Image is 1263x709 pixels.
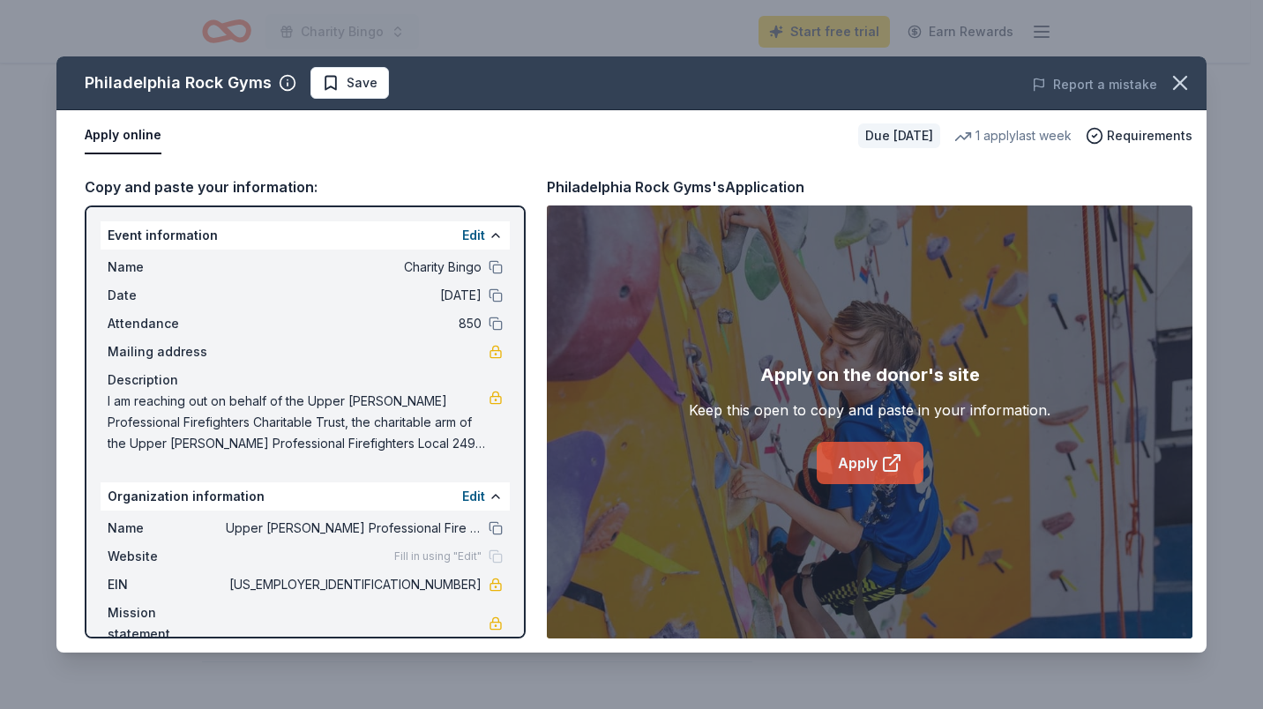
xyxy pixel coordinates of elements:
[817,442,923,484] a: Apply
[108,391,489,454] span: I am reaching out on behalf of the Upper [PERSON_NAME] Professional Firefighters Charitable Trust...
[394,549,482,563] span: Fill in using "Edit"
[226,518,482,539] span: Upper [PERSON_NAME] Professional Fire Department Charitable Trust
[462,225,485,246] button: Edit
[858,123,940,148] div: Due [DATE]
[108,518,226,539] span: Name
[689,399,1050,421] div: Keep this open to copy and paste in your information.
[85,175,526,198] div: Copy and paste your information:
[347,72,377,93] span: Save
[226,574,482,595] span: [US_EMPLOYER_IDENTIFICATION_NUMBER]
[310,67,389,99] button: Save
[760,361,980,389] div: Apply on the donor's site
[954,125,1072,146] div: 1 apply last week
[108,341,226,362] span: Mailing address
[108,369,503,391] div: Description
[1032,74,1157,95] button: Report a mistake
[462,486,485,507] button: Edit
[108,546,226,567] span: Website
[226,257,482,278] span: Charity Bingo
[108,257,226,278] span: Name
[108,574,226,595] span: EIN
[1107,125,1192,146] span: Requirements
[108,313,226,334] span: Attendance
[547,175,804,198] div: Philadelphia Rock Gyms's Application
[108,285,226,306] span: Date
[85,117,161,154] button: Apply online
[85,69,272,97] div: Philadelphia Rock Gyms
[108,602,226,645] span: Mission statement
[226,313,482,334] span: 850
[226,285,482,306] span: [DATE]
[1086,125,1192,146] button: Requirements
[101,482,510,511] div: Organization information
[101,221,510,250] div: Event information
